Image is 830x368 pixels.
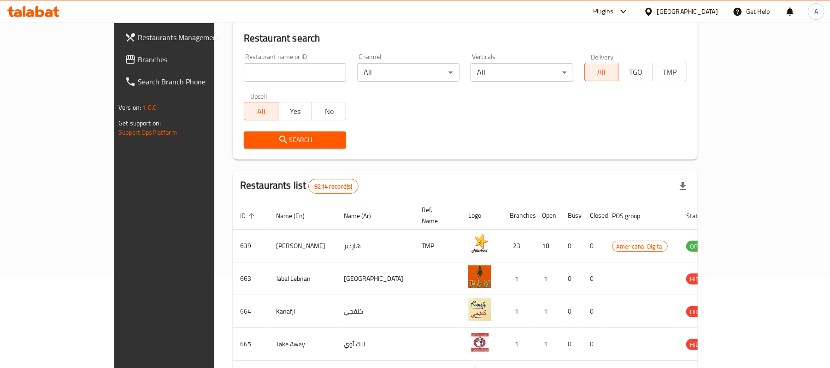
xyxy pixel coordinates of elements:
[502,202,535,230] th: Branches
[357,63,459,82] div: All
[282,105,309,118] span: Yes
[336,262,414,295] td: [GEOGRAPHIC_DATA]
[560,295,583,328] td: 0
[535,262,560,295] td: 1
[414,230,461,262] td: TMP
[138,76,245,87] span: Search Branch Phone
[535,328,560,361] td: 1
[656,65,683,79] span: TMP
[336,230,414,262] td: هارديز
[248,105,275,118] span: All
[618,63,653,81] button: TGO
[244,31,687,45] h2: Restaurant search
[336,295,414,328] td: كنفجي
[502,262,535,295] td: 1
[583,328,605,361] td: 0
[269,328,336,361] td: Take Away
[560,202,583,230] th: Busy
[251,134,339,146] span: Search
[591,53,614,60] label: Delivery
[560,230,583,262] td: 0
[686,339,714,350] span: HIDDEN
[269,295,336,328] td: Kanafji
[814,6,818,17] span: A
[686,210,716,221] span: Status
[612,241,667,252] span: Americana-Digital
[583,230,605,262] td: 0
[240,210,258,221] span: ID
[344,210,383,221] span: Name (Ar)
[309,182,358,191] span: 9214 record(s)
[468,265,491,288] img: Jabal Lebnan
[461,202,502,230] th: Logo
[589,65,615,79] span: All
[560,328,583,361] td: 0
[118,48,253,71] a: Branches
[118,117,161,129] span: Get support on:
[535,202,560,230] th: Open
[118,101,141,113] span: Version:
[652,63,687,81] button: TMP
[244,63,346,82] input: Search for restaurant name or ID..
[138,32,245,43] span: Restaurants Management
[336,328,414,361] td: تيك آوي
[686,306,714,317] div: HIDDEN
[250,93,267,99] label: Upsell
[308,179,358,194] div: Total records count
[471,63,573,82] div: All
[269,230,336,262] td: [PERSON_NAME]
[593,6,613,17] div: Plugins
[142,101,157,113] span: 1.0.0
[583,262,605,295] td: 0
[244,131,346,148] button: Search
[118,26,253,48] a: Restaurants Management
[612,210,652,221] span: POS group
[316,105,342,118] span: No
[468,331,491,354] img: Take Away
[686,273,714,285] div: HIDDEN
[422,204,450,226] span: Ref. Name
[686,274,714,285] span: HIDDEN
[502,328,535,361] td: 1
[686,241,709,252] span: OPEN
[583,202,605,230] th: Closed
[138,54,245,65] span: Branches
[312,102,346,120] button: No
[622,65,649,79] span: TGO
[468,232,491,255] img: Hardee's
[276,210,317,221] span: Name (En)
[269,262,336,295] td: Jabal Lebnan
[657,6,718,17] div: [GEOGRAPHIC_DATA]
[502,230,535,262] td: 23
[468,298,491,321] img: Kanafji
[672,175,694,197] div: Export file
[118,126,177,138] a: Support.OpsPlatform
[240,178,359,194] h2: Restaurants list
[535,295,560,328] td: 1
[584,63,619,81] button: All
[560,262,583,295] td: 0
[118,71,253,93] a: Search Branch Phone
[244,102,278,120] button: All
[278,102,312,120] button: Yes
[583,295,605,328] td: 0
[686,307,714,317] span: HIDDEN
[502,295,535,328] td: 1
[535,230,560,262] td: 18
